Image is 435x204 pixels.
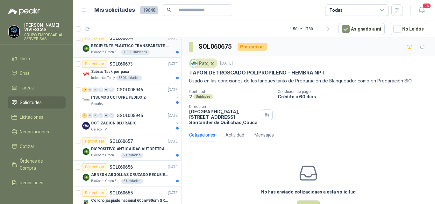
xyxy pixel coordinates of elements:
[73,161,181,186] a: Por cotizarSOL060656[DATE] Company LogoARNES 4 ARGOLLAS CRUZADO RECUBIERTO PVCBioCosta Green Ener...
[104,113,109,118] div: 0
[189,104,259,109] p: Dirección
[110,62,133,66] p: SOL060673
[8,155,66,174] a: Órdenes de Compra
[73,32,181,58] a: Por cotizarSOL060674[DATE] Company LogoRECIPIENTE PLASTICO TRANSPARENTE 500 MLBioCosta Green Ener...
[82,88,87,92] div: 13
[189,77,427,84] p: Usado en las conexiones de los tanques tanto de Preparación de Blanqueador como en Preparación BIO.
[8,177,66,189] a: Remisiones
[82,60,107,68] div: Por cotizar
[168,87,179,93] p: [DATE]
[91,153,120,158] p: BioCosta Green Energy S.A.S
[91,69,129,75] p: Sabras Task por paca
[82,122,90,130] img: Company Logo
[93,88,98,92] div: 0
[220,60,233,67] p: [DATE]
[88,88,92,92] div: 0
[109,88,114,92] div: 0
[98,113,103,118] div: 0
[110,36,133,40] p: SOL060674
[20,128,49,135] span: Negociaciones
[91,146,170,152] p: DISPOSITIVO ANTICAIDAS AUTORETRACTIL
[121,153,143,158] div: 2 Unidades
[20,55,30,62] span: Inicio
[20,114,43,121] span: Licitaciones
[8,8,40,15] img: Logo peakr
[8,126,66,138] a: Negociaciones
[24,33,66,41] p: GRUPO EMPRESARIAL SERVER SAS
[416,4,427,16] button: 16
[20,143,34,150] span: Cotizar
[238,43,267,51] div: Por cotizar
[91,120,137,126] p: COTIZACION BLU RADIO
[82,112,180,132] a: 2 0 0 0 0 0 GSOL005945[DATE] Company LogoCOTIZACION BLU RADIOCaracol TV
[82,113,87,118] div: 2
[189,109,259,125] p: [GEOGRAPHIC_DATA], [STREET_ADDRESS] Santander de Quilichao , Cauca
[93,113,98,118] div: 0
[110,165,133,169] p: SOL060656
[91,127,107,132] p: Caracol TV
[8,67,66,79] a: Chat
[168,113,179,119] p: [DATE]
[24,23,66,32] p: [PERSON_NAME] VIVIESCAS
[278,94,432,99] p: Crédito a 60 días
[91,101,103,106] p: Almatec
[104,88,109,92] div: 0
[189,131,215,138] div: Cotizaciones
[189,94,192,99] p: 2
[82,163,107,171] div: Por cotizar
[91,198,170,204] p: Corcho jaspiado nacional 60cm*90cm GROSOR 8MM
[98,88,103,92] div: 0
[20,84,34,91] span: Tareas
[189,89,273,94] p: Cantidad
[82,96,90,104] img: Company Logo
[20,179,43,186] span: Remisiones
[339,23,385,35] button: Asignado a mi
[82,148,90,155] img: Company Logo
[88,113,92,118] div: 0
[189,69,325,76] p: TAPON DE 1 ROSCADO POLIPROPILENO - HEMBRA NPT
[167,8,171,12] span: search
[91,179,120,184] p: BioCosta Green Energy S.A.S
[73,135,181,161] a: Por cotizarSOL060657[DATE] Company LogoDISPOSITIVO ANTICAIDAS AUTORETRACTILBioCosta Green Energy ...
[20,70,29,77] span: Chat
[8,111,66,123] a: Licitaciones
[278,89,432,94] p: Condición de pago
[91,43,170,49] p: RECIPIENTE PLASTICO TRANSPARENTE 500 ML
[329,7,343,14] div: Todas
[190,60,197,67] img: Company Logo
[82,70,90,78] img: Company Logo
[168,138,179,144] p: [DATE]
[117,113,143,118] p: GSOL005945
[20,99,42,106] span: Solicitudes
[8,26,20,38] img: Company Logo
[110,139,133,144] p: SOL060657
[91,50,120,55] p: BioCosta Green Energy S.A.S
[254,131,274,138] div: Mensajes
[117,88,143,92] p: GSOL005946
[121,179,143,184] div: 5 Unidades
[82,86,180,106] a: 13 0 0 0 0 0 GSOL005946[DATE] Company LogoINSUMOS OCTUPRE PEDIDO 2Almatec
[73,58,181,83] a: Por cotizarSOL060673[DATE] Company LogoSabras Task por pacaIndustrias Tomy330 Unidades
[290,24,333,34] div: 1 - 50 de 11780
[168,61,179,67] p: [DATE]
[422,3,431,9] span: 16
[82,34,107,42] div: Por cotizar
[189,59,217,68] div: Patojito
[225,131,244,138] div: Actividad
[168,35,179,41] p: [DATE]
[109,113,114,118] div: 0
[193,94,213,99] div: Unidades
[8,82,66,94] a: Tareas
[91,172,170,178] p: ARNES 4 ARGOLLAS CRUZADO RECUBIERTO PVC
[82,189,107,197] div: Por cotizar
[94,5,135,15] h1: Mis solicitudes
[121,50,150,55] div: 1.000 Unidades
[261,188,356,195] h3: No has enviado cotizaciones a esta solicitud
[8,140,66,152] a: Cotizar
[198,42,232,52] h3: SOL060675
[82,137,107,145] div: Por cotizar
[390,23,427,35] button: No Leídos
[82,173,90,181] img: Company Logo
[140,6,158,14] span: 19648
[8,53,66,65] a: Inicio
